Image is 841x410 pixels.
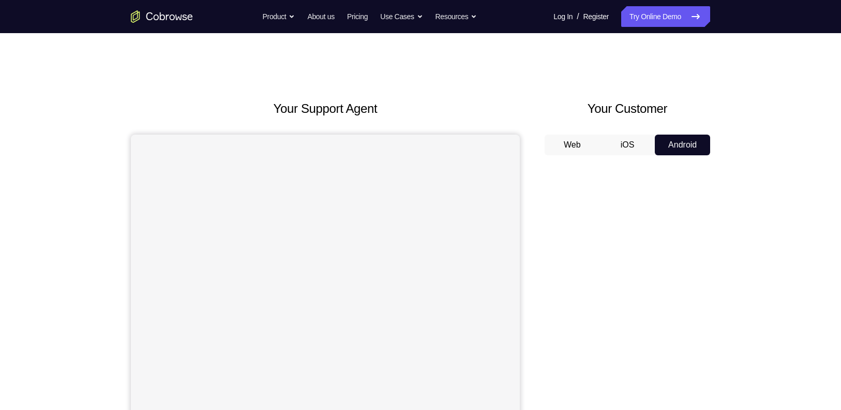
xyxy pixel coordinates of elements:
[577,10,579,23] span: /
[553,6,573,27] a: Log In
[600,135,655,155] button: iOS
[347,6,368,27] a: Pricing
[435,6,477,27] button: Resources
[621,6,710,27] a: Try Online Demo
[131,99,520,118] h2: Your Support Agent
[131,10,193,23] a: Go to the home page
[380,6,423,27] button: Use Cases
[263,6,295,27] button: Product
[545,135,600,155] button: Web
[307,6,334,27] a: About us
[545,99,710,118] h2: Your Customer
[583,6,609,27] a: Register
[655,135,710,155] button: Android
